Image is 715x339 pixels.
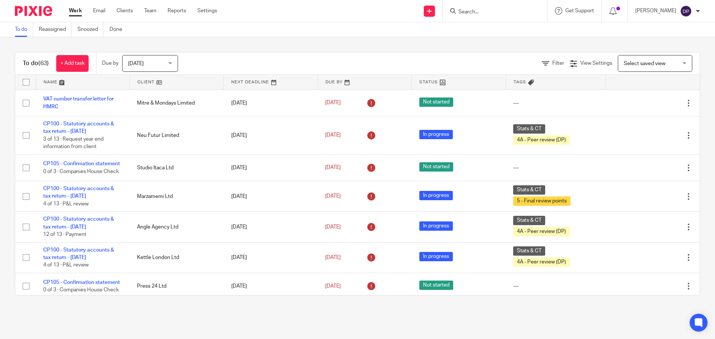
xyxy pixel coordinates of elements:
span: Filter [552,61,564,66]
div: --- [513,99,598,107]
a: Settings [197,7,217,15]
a: Snoozed [77,22,104,37]
span: Select saved view [624,61,665,66]
span: Stats & CT [513,216,545,225]
span: In progress [419,130,453,139]
span: [DATE] [325,100,341,106]
td: [DATE] [224,116,318,154]
td: Studio Itaca Ltd [130,154,223,181]
p: Due by [102,60,118,67]
span: In progress [419,252,453,261]
a: CP100 - Statutory accounts & tax return - [DATE] [43,186,114,199]
span: [DATE] [325,133,341,138]
a: Work [69,7,82,15]
span: Stats & CT [513,246,545,256]
span: [DATE] [325,165,341,170]
span: 12 of 13 · Payment [43,232,86,237]
span: [DATE] [325,284,341,289]
a: CP105 - Confirmation statement [43,161,120,166]
a: Clients [117,7,133,15]
a: Reports [168,7,186,15]
td: [DATE] [224,212,318,242]
span: Not started [419,162,453,172]
div: --- [513,164,598,172]
span: 4A - Peer review (DP) [513,258,570,267]
h1: To do [23,60,49,67]
span: 5 - Final review points [513,196,571,206]
td: Mitre & Mondays Limited [130,90,223,116]
td: [DATE] [224,181,318,212]
img: Pixie [15,6,52,16]
span: View Settings [580,61,612,66]
td: Angle Agency Ltd [130,212,223,242]
span: 3 of 13 · Request year end information from client [43,137,104,150]
a: CP100 - Statutory accounts & tax return - [DATE] [43,217,114,229]
span: Not started [419,281,453,290]
span: Tags [514,80,526,84]
span: Stats & CT [513,185,545,195]
span: [DATE] [128,61,144,66]
a: To do [15,22,33,37]
span: In progress [419,221,453,231]
span: [DATE] [325,255,341,260]
a: Reassigned [39,22,72,37]
td: Press 24 Ltd [130,273,223,299]
span: Not started [419,97,453,107]
span: 4 of 13 · P&L review [43,262,89,268]
a: Email [93,7,105,15]
a: CP100 - Statutory accounts & tax return - [DATE] [43,247,114,260]
span: (63) [38,60,49,66]
img: svg%3E [680,5,692,17]
td: Neu Futur Limited [130,116,223,154]
td: [DATE] [224,154,318,181]
td: [DATE] [224,90,318,116]
a: + Add task [56,55,89,72]
td: Kettle London Ltd [130,242,223,273]
td: [DATE] [224,242,318,273]
span: In progress [419,191,453,200]
td: [DATE] [224,273,318,299]
td: Marzamemi Ltd [130,181,223,212]
span: [DATE] [325,224,341,230]
div: --- [513,282,598,290]
span: [DATE] [325,194,341,199]
a: CP105 - Confirmation statement [43,280,120,285]
span: 0 of 3 · Companies House Check [43,169,119,174]
span: 4A - Peer review (DP) [513,135,570,145]
a: VAT number transfer letter for HMRC [43,96,114,109]
span: 4 of 13 · P&L review [43,201,89,207]
a: Done [109,22,128,37]
span: Stats & CT [513,124,545,134]
span: 0 of 3 · Companies House Check [43,287,119,292]
a: Team [144,7,156,15]
a: CP100 - Statutory accounts & tax return - [DATE] [43,121,114,134]
span: 4A - Peer review (DP) [513,227,570,236]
